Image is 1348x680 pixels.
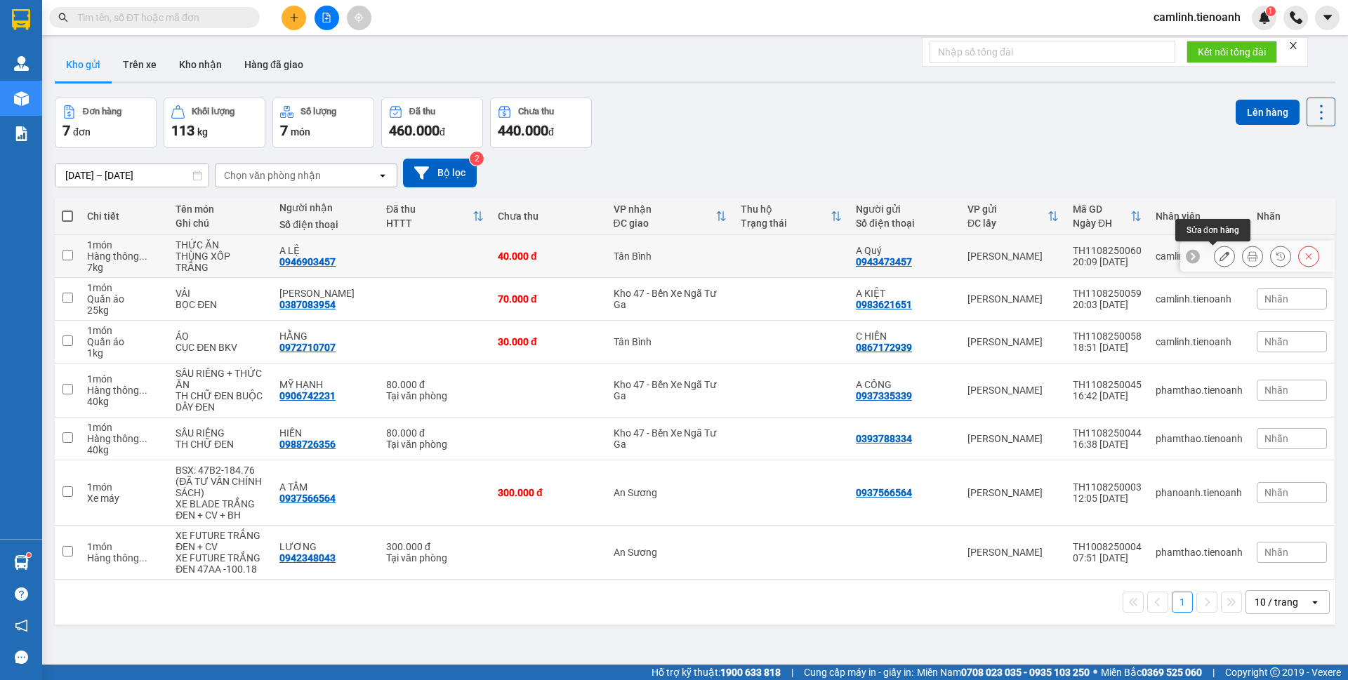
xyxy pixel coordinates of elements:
[967,204,1048,215] div: VP gửi
[1264,336,1288,347] span: Nhãn
[279,202,372,213] div: Người nhận
[291,126,310,138] span: món
[1073,390,1142,401] div: 16:42 [DATE]
[139,385,147,396] span: ...
[386,204,473,215] div: Đã thu
[498,211,599,222] div: Chưa thu
[315,6,339,30] button: file-add
[94,34,154,45] strong: 1900 633 614
[1142,667,1202,678] strong: 0369 525 060
[176,204,265,215] div: Tên món
[280,122,288,139] span: 7
[1321,11,1334,24] span: caret-down
[1073,245,1142,256] div: TH1108250060
[470,152,484,166] sup: 2
[1214,246,1235,267] div: Sửa đơn hàng
[614,251,727,262] div: Tân Bình
[176,427,265,439] div: SẦU RIÊNG
[381,98,483,148] button: Đã thu460.000đ
[1073,299,1142,310] div: 20:03 [DATE]
[1156,433,1243,444] div: phamthao.tienoanh
[1264,385,1288,396] span: Nhãn
[967,487,1059,498] div: [PERSON_NAME]
[87,305,161,316] div: 25 kg
[518,107,554,116] div: Chưa thu
[168,48,233,81] button: Kho nhận
[15,651,28,664] span: message
[386,439,484,450] div: Tại văn phòng
[139,552,147,564] span: ...
[856,256,912,267] div: 0943473457
[856,288,953,299] div: A KIỆT
[386,541,484,552] div: 300.000 đ
[279,299,336,310] div: 0387083954
[386,390,484,401] div: Tại văn phòng
[1156,336,1243,347] div: camlinh.tienoanh
[1255,595,1298,609] div: 10 / trang
[614,288,727,310] div: Kho 47 - Bến Xe Ngã Tư Ga
[58,13,68,22] span: search
[386,379,484,390] div: 80.000 đ
[856,342,912,353] div: 0867172939
[62,122,70,139] span: 7
[967,385,1059,396] div: [PERSON_NAME]
[87,373,161,385] div: 1 món
[87,444,161,455] div: 40 kg
[1073,331,1142,342] div: TH1108250058
[804,665,913,680] span: Cung cấp máy in - giấy in:
[176,390,265,413] div: TH CHỮ ĐEN BUỘC DÂY ĐEN
[1175,219,1250,241] div: Sửa đơn hàng
[87,481,161,493] div: 1 món
[1264,293,1288,305] span: Nhãn
[856,379,953,390] div: A CÔNG
[77,10,243,25] input: Tìm tên, số ĐT hoặc mã đơn
[14,56,29,71] img: warehouse-icon
[279,245,372,256] div: A LỆ
[1264,433,1288,444] span: Nhãn
[55,98,157,148] button: Đơn hàng7đơn
[389,122,440,139] span: 460.000
[322,13,331,22] span: file-add
[176,331,265,342] div: ÁO
[347,6,371,30] button: aim
[176,342,265,353] div: CỤC ĐEN BKV
[1073,439,1142,450] div: 16:38 [DATE]
[279,379,372,390] div: MỸ HẠNH
[930,41,1175,63] input: Nhập số tổng đài
[1142,8,1252,26] span: camlinh.tienoanh
[279,256,336,267] div: 0946903457
[967,251,1059,262] div: [PERSON_NAME]
[87,541,161,552] div: 1 món
[6,86,58,93] span: ĐT:0905 22 58 58
[498,487,599,498] div: 300.000 đ
[548,126,554,138] span: đ
[791,665,793,680] span: |
[176,552,265,575] div: XE FUTURE TRẮNG ĐEN 47AA -100.18
[279,331,372,342] div: HẰNG
[52,8,197,21] span: CTY TNHH DLVT TIẾN OANH
[1073,541,1142,552] div: TH1008250004
[14,555,29,570] img: warehouse-icon
[917,665,1090,680] span: Miền Nam
[1073,342,1142,353] div: 18:51 [DATE]
[6,55,86,62] span: VP Gửi: [PERSON_NAME]
[1156,385,1243,396] div: phamthao.tienoanh
[409,107,435,116] div: Đã thu
[87,211,161,222] div: Chi tiết
[1101,665,1202,680] span: Miền Bắc
[498,122,548,139] span: 440.000
[14,126,29,141] img: solution-icon
[1187,41,1277,63] button: Kết nối tổng đài
[279,541,372,552] div: LƯƠNG
[279,493,336,504] div: 0937566564
[279,439,336,450] div: 0988726356
[1073,427,1142,439] div: TH1108250044
[279,219,372,230] div: Số điện thoại
[12,9,30,30] img: logo-vxr
[1309,596,1321,608] svg: open
[967,336,1059,347] div: [PERSON_NAME]
[614,336,727,347] div: Tân Bình
[1156,293,1243,305] div: camlinh.tienoanh
[112,48,168,81] button: Trên xe
[1198,44,1266,60] span: Kết nối tổng đài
